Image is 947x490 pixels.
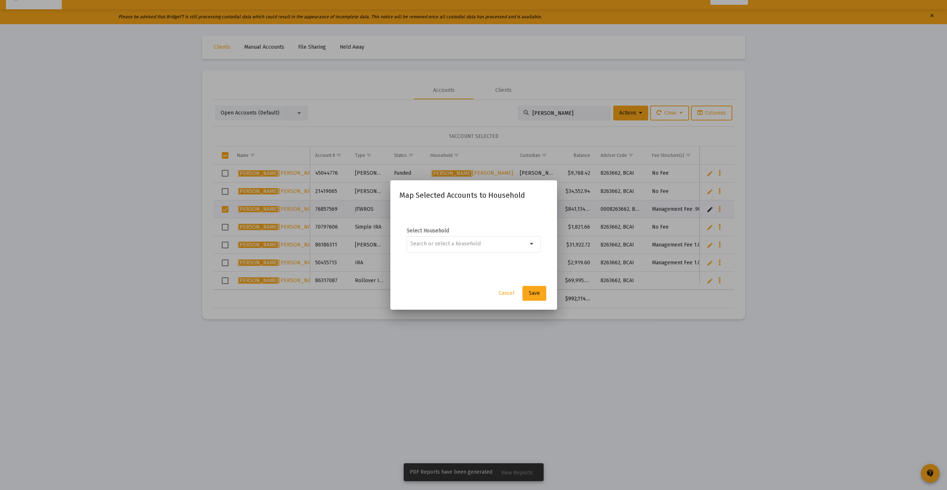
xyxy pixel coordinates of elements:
[528,239,537,248] mat-icon: arrow_drop_down
[407,227,541,235] label: Select Household
[399,189,548,201] h2: Map Selected Accounts to Household
[522,286,546,301] button: Save
[499,290,515,296] span: Cancel
[493,286,521,301] button: Cancel
[410,241,528,247] input: Search or select a household
[529,290,540,296] span: Save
